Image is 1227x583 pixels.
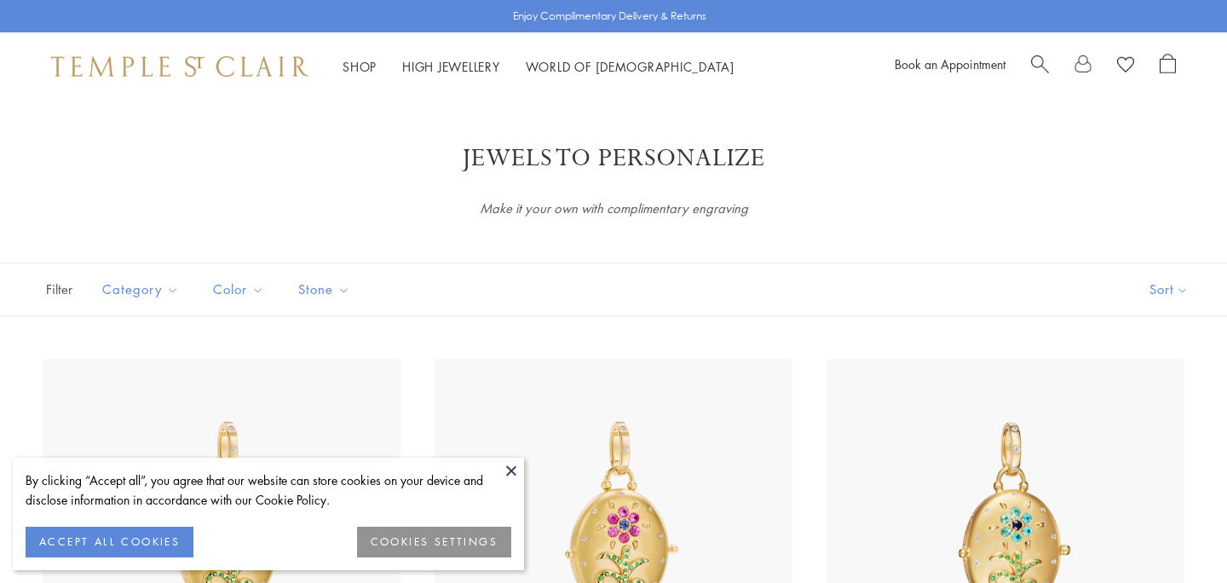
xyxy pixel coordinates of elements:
[1117,54,1134,79] a: View Wishlist
[26,470,511,510] div: By clicking “Accept all”, you agree that our website can store cookies on your device and disclos...
[357,527,511,557] button: COOKIES SETTINGS
[526,58,734,75] a: World of [DEMOGRAPHIC_DATA]World of [DEMOGRAPHIC_DATA]
[343,56,734,78] nav: Main navigation
[89,270,192,309] button: Category
[402,58,500,75] a: High JewelleryHigh Jewellery
[26,527,193,557] button: ACCEPT ALL COOKIES
[290,279,363,300] span: Stone
[68,143,1159,174] h1: Jewels to Personalize
[285,270,363,309] button: Stone
[1160,54,1176,79] a: Open Shopping Bag
[1111,263,1227,315] button: Show sort by
[513,8,706,25] p: Enjoy Complimentary Delivery & Returns
[94,279,192,300] span: Category
[343,58,377,75] a: ShopShop
[51,56,308,77] img: Temple St. Clair
[480,199,748,217] em: Make it your own with complimentary engraving
[204,279,277,300] span: Color
[1031,54,1049,79] a: Search
[200,270,277,309] button: Color
[895,55,1005,72] a: Book an Appointment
